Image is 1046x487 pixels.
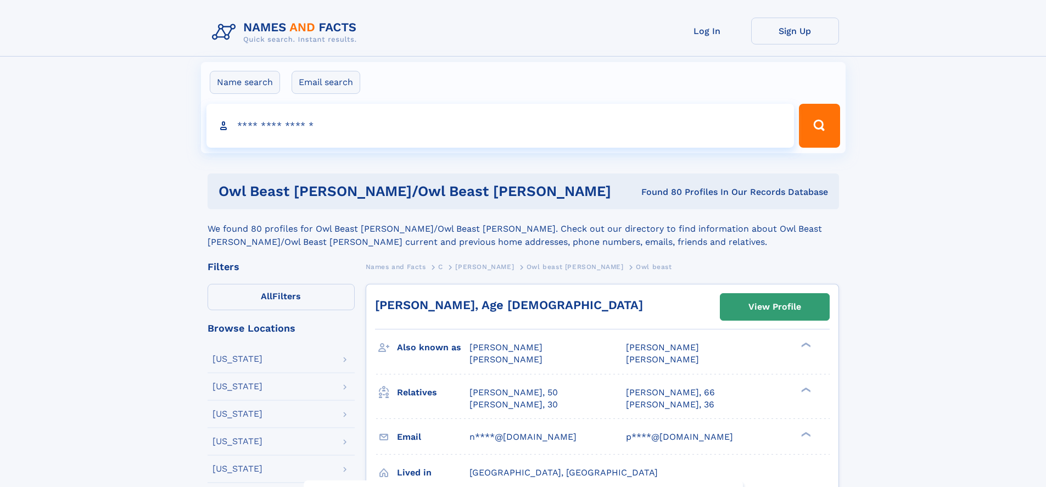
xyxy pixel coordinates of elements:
[208,209,839,249] div: We found 80 profiles for Owl Beast [PERSON_NAME]/Owl Beast [PERSON_NAME]. Check out our directory...
[438,263,443,271] span: C
[210,71,280,94] label: Name search
[751,18,839,44] a: Sign Up
[663,18,751,44] a: Log In
[397,428,469,446] h3: Email
[397,383,469,402] h3: Relatives
[208,284,355,310] label: Filters
[626,354,699,365] span: [PERSON_NAME]
[208,262,355,272] div: Filters
[292,71,360,94] label: Email search
[212,437,262,446] div: [US_STATE]
[397,338,469,357] h3: Also known as
[626,186,828,198] div: Found 80 Profiles In Our Records Database
[366,260,426,273] a: Names and Facts
[469,342,542,352] span: [PERSON_NAME]
[208,323,355,333] div: Browse Locations
[469,467,658,478] span: [GEOGRAPHIC_DATA], [GEOGRAPHIC_DATA]
[798,342,812,349] div: ❯
[397,463,469,482] h3: Lived in
[375,298,643,312] a: [PERSON_NAME], Age [DEMOGRAPHIC_DATA]
[208,18,366,47] img: Logo Names and Facts
[626,387,715,399] a: [PERSON_NAME], 66
[261,291,272,301] span: All
[219,184,627,198] h1: Owl Beast [PERSON_NAME]/owl Beast [PERSON_NAME]
[527,263,624,271] span: Owl beast [PERSON_NAME]
[469,387,558,399] a: [PERSON_NAME], 50
[748,294,801,320] div: View Profile
[626,399,714,411] a: [PERSON_NAME], 36
[212,382,262,391] div: [US_STATE]
[798,386,812,393] div: ❯
[212,464,262,473] div: [US_STATE]
[438,260,443,273] a: C
[212,355,262,363] div: [US_STATE]
[206,104,795,148] input: search input
[469,399,558,411] a: [PERSON_NAME], 30
[455,260,514,273] a: [PERSON_NAME]
[469,354,542,365] span: [PERSON_NAME]
[626,342,699,352] span: [PERSON_NAME]
[212,410,262,418] div: [US_STATE]
[798,430,812,438] div: ❯
[527,260,624,273] a: Owl beast [PERSON_NAME]
[636,263,672,271] span: Owl beast
[455,263,514,271] span: [PERSON_NAME]
[720,294,829,320] a: View Profile
[799,104,840,148] button: Search Button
